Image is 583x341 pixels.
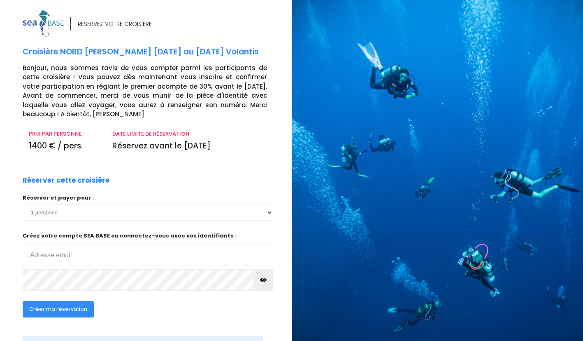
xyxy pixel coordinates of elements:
input: Adresse email [23,245,273,266]
button: Créer ma réservation [23,301,94,317]
p: PRIX PAR PERSONNE [29,130,100,138]
p: Créez votre compte SEA BASE ou connectez-vous avec vos identifiants : [23,232,273,266]
p: DATE LIMITE DE RÉSERVATION [112,130,267,138]
p: Réserver et payer pour : [23,194,273,202]
img: logo_color1.png [23,10,64,37]
p: Réserver cette croisière [23,175,109,186]
p: Bonjour, nous sommes ravis de vous compter parmi les participants de cette croisière ! Vous pouve... [23,63,286,119]
p: Croisière NORD [PERSON_NAME] [DATE] au [DATE] Volantis [23,46,286,58]
div: RÉSERVEZ VOTRE CROISIÈRE [78,20,152,28]
p: Réservez avant le [DATE] [112,140,267,152]
span: Créer ma réservation [29,305,87,313]
p: 1400 € / pers. [29,140,100,152]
